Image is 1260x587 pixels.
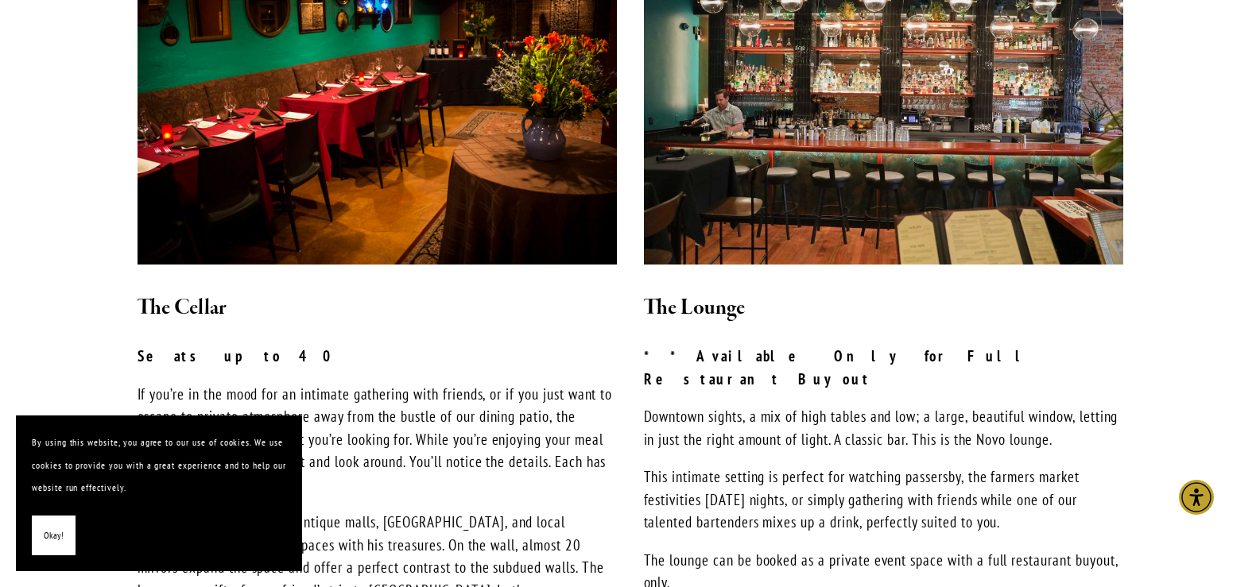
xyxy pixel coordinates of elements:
[138,383,617,496] p: If you’re in the mood for an intimate gathering with friends, or if you just want to escape to pr...
[16,415,302,571] section: Cookie banner
[32,516,76,556] button: Okay!
[32,431,286,500] p: By using this website, you agree to our use of cookies. We use cookies to provide you with a grea...
[644,346,1052,388] strong: **Available Only for Full Restaurant Buyout
[1179,480,1214,515] div: Accessibility Menu
[138,292,617,325] h2: The Cellar
[644,465,1123,534] p: This intimate setting is perfect for watching passersby, the farmers market festivities [DATE] ni...
[138,346,343,365] strong: Seats up to 40
[644,292,1123,325] h2: The Lounge
[44,524,64,547] span: Okay!
[644,405,1123,450] p: Downtown sights, a mix of high tables and low; a large, beautiful window, letting in just the rig...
